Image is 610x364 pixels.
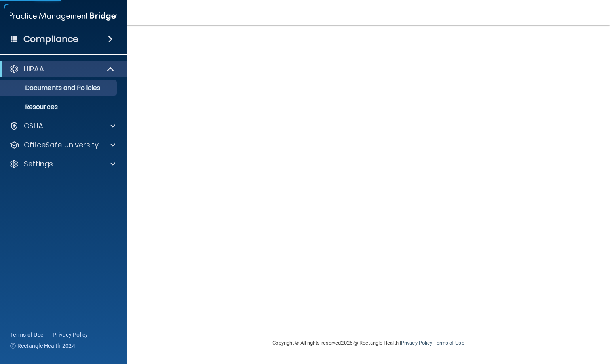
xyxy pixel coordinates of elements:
p: OfficeSafe University [24,140,99,150]
p: OSHA [24,121,44,131]
a: Privacy Policy [401,340,432,346]
p: Resources [5,103,113,111]
h4: Compliance [23,34,78,45]
img: PMB logo [10,8,117,24]
a: Terms of Use [433,340,464,346]
a: OfficeSafe University [10,140,115,150]
a: Settings [10,159,115,169]
a: HIPAA [10,64,115,74]
p: Documents and Policies [5,84,113,92]
div: Copyright © All rights reserved 2025 @ Rectangle Health | | [224,330,513,356]
a: Terms of Use [10,331,43,339]
a: OSHA [10,121,115,131]
span: Ⓒ Rectangle Health 2024 [10,342,75,350]
a: Privacy Policy [53,331,88,339]
p: Settings [24,159,53,169]
p: HIPAA [24,64,44,74]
